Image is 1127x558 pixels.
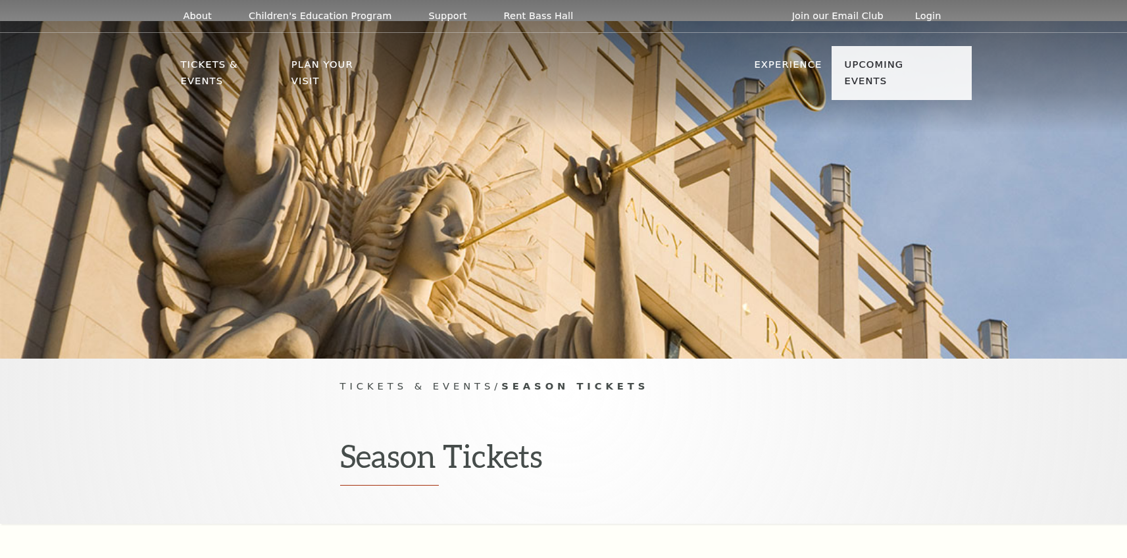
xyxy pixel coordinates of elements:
[181,57,283,97] p: Tickets & Events
[340,437,788,486] h1: Season Tickets
[249,11,392,22] p: Children's Education Program
[504,11,574,22] p: Rent Bass Hall
[429,11,467,22] p: Support
[340,380,495,392] span: Tickets & Events
[845,57,947,97] p: Upcoming Events
[184,11,212,22] p: About
[501,380,649,392] span: Season Tickets
[754,57,822,80] p: Experience
[291,57,384,97] p: Plan Your Visit
[340,378,788,395] p: /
